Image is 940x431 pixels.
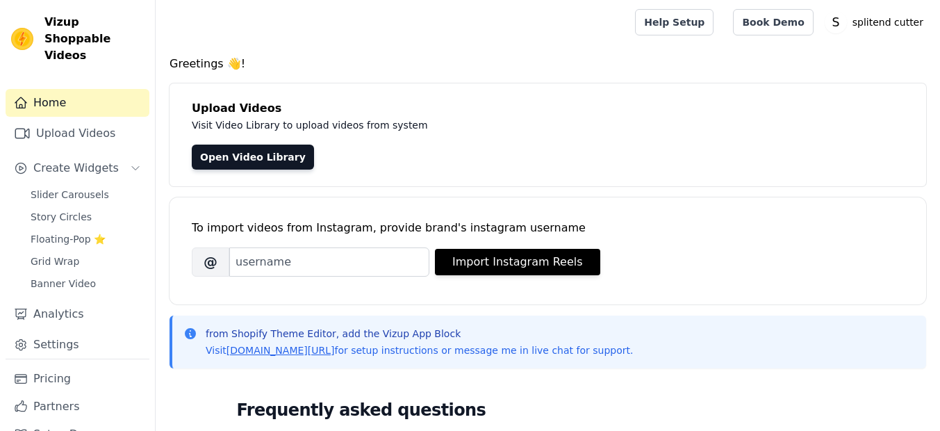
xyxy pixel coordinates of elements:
[33,160,119,177] span: Create Widgets
[237,396,859,424] h2: Frequently asked questions
[435,249,600,275] button: Import Instagram Reels
[31,210,92,224] span: Story Circles
[11,28,33,50] img: Vizup
[170,56,926,72] h4: Greetings 👋!
[31,254,79,268] span: Grid Wrap
[6,120,149,147] a: Upload Videos
[22,207,149,227] a: Story Circles
[22,274,149,293] a: Banner Video
[832,15,839,29] text: S
[192,100,904,117] h4: Upload Videos
[22,185,149,204] a: Slider Carousels
[6,154,149,182] button: Create Widgets
[31,188,109,202] span: Slider Carousels
[847,10,929,35] p: splitend cutter
[229,247,429,277] input: username
[192,220,904,236] div: To import videos from Instagram, provide brand's instagram username
[825,10,929,35] button: S splitend cutter
[635,9,714,35] a: Help Setup
[226,345,335,356] a: [DOMAIN_NAME][URL]
[206,327,633,341] p: from Shopify Theme Editor, add the Vizup App Block
[31,277,96,291] span: Banner Video
[6,89,149,117] a: Home
[6,300,149,328] a: Analytics
[31,232,106,246] span: Floating-Pop ⭐
[6,365,149,393] a: Pricing
[192,117,814,133] p: Visit Video Library to upload videos from system
[192,145,314,170] a: Open Video Library
[733,9,813,35] a: Book Demo
[206,343,633,357] p: Visit for setup instructions or message me in live chat for support.
[44,14,144,64] span: Vizup Shoppable Videos
[22,229,149,249] a: Floating-Pop ⭐
[22,252,149,271] a: Grid Wrap
[6,393,149,421] a: Partners
[192,247,229,277] span: @
[6,331,149,359] a: Settings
